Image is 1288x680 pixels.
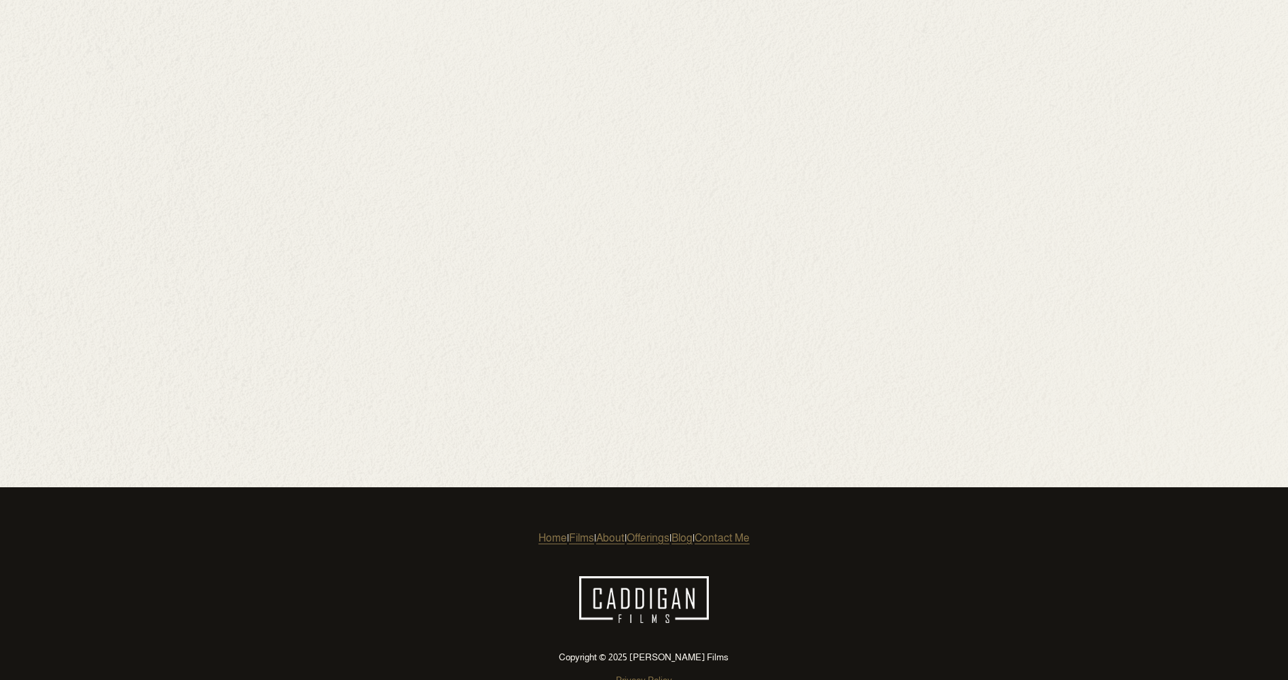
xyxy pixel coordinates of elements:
[627,530,669,546] a: Offerings
[671,530,693,546] a: Blog
[538,530,567,546] a: Home
[464,530,824,546] p: | | | | |
[464,651,824,665] p: Copyright © 2025 [PERSON_NAME] Films
[569,530,594,546] a: Films
[695,530,750,546] a: Contact Me
[596,530,625,546] a: About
